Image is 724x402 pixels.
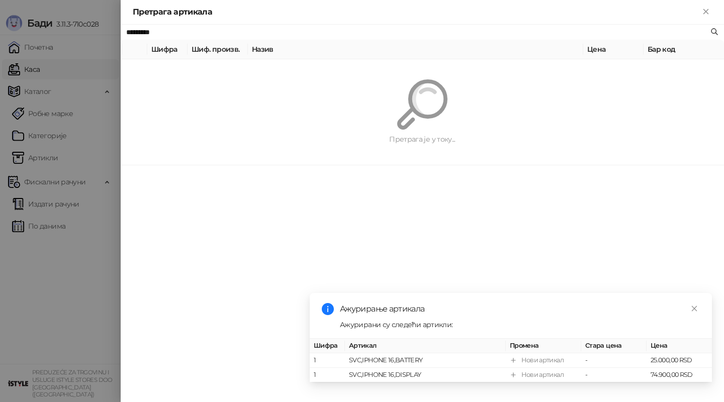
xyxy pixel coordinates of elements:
td: SVC,IPHONE 16,DISPLAY [345,368,506,382]
td: 1 [310,368,345,382]
td: 74.900,00 RSD [647,368,712,382]
th: Назив [248,40,583,59]
th: Цена [583,40,644,59]
th: Стара цена [581,339,647,353]
td: SVC,IPHONE 16,BATTERY [345,353,506,368]
div: Нови артикал [521,370,564,380]
span: close [691,305,698,312]
th: Бар код [644,40,724,59]
th: Промена [506,339,581,353]
th: Артикал [345,339,506,353]
th: Шифра [310,339,345,353]
th: Шиф. произв. [188,40,248,59]
div: Претрага је у току... [145,134,700,145]
td: 25.000,00 RSD [647,353,712,368]
th: Шифра [147,40,188,59]
div: Ажурирани су следећи артикли: [340,319,700,330]
div: Ажурирање артикала [340,303,700,315]
td: - [581,368,647,382]
button: Close [700,6,712,18]
td: 1 [310,353,345,368]
div: Претрага артикала [133,6,700,18]
span: info-circle [322,303,334,315]
a: Close [689,303,700,314]
td: - [581,353,647,368]
div: Нови артикал [521,355,564,365]
th: Цена [647,339,712,353]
